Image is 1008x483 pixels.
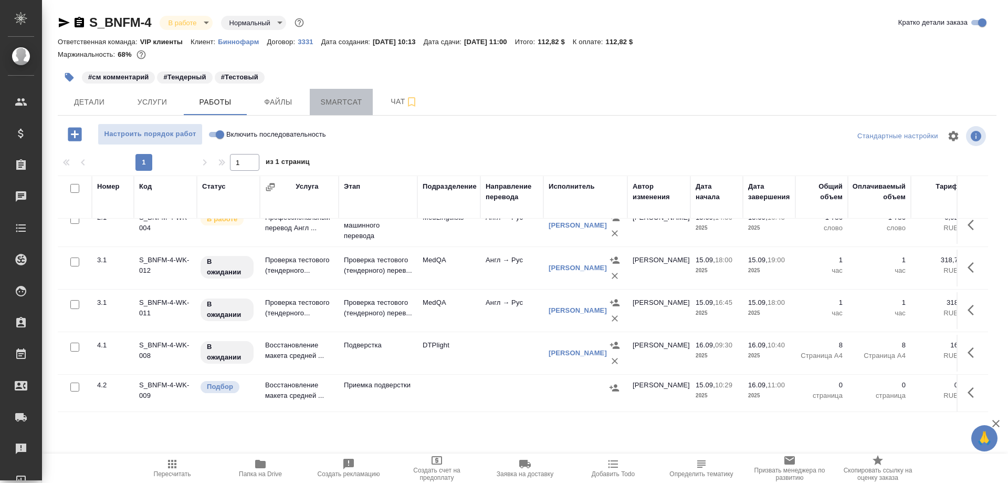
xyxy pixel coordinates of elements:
td: S_BNFM-4-WK-011 [134,292,197,329]
td: [PERSON_NAME] [627,335,690,372]
div: Статус [202,181,226,192]
p: 68% [118,50,134,58]
button: Добавить работу [60,124,89,145]
p: #см комментарий [88,72,149,83]
button: Здесь прячутся важные кнопки [961,340,986,365]
p: #Тестовый [221,72,258,83]
button: Нормальный [226,18,274,27]
span: Определить тематику [669,470,733,478]
div: Общий объем [801,181,843,202]
td: Проверка тестового (тендерного... [260,250,339,286]
td: S_BNFM-4-WK-012 [134,250,197,286]
p: 19:00 [768,256,785,264]
p: RUB [916,223,958,233]
p: 112,82 $ [606,38,641,46]
div: Исполнитель назначен, приступать к работе пока рано [199,297,255,322]
div: Автор изменения [633,181,685,202]
span: Детали [64,96,114,109]
span: Включить последовательность [226,129,326,140]
td: Восстановление макета средней ... [260,335,339,372]
p: [DATE] 11:00 [464,38,515,46]
button: Скопировать ссылку на оценку заказа [834,454,922,483]
td: Восстановление макета средней ... [260,375,339,412]
a: 3331 [298,37,321,46]
p: 15.09, [748,299,768,306]
a: S_BNFM-4 [89,15,151,29]
p: 2025 [748,265,790,276]
div: 3.1 [97,297,129,308]
div: 4.2 [97,380,129,390]
button: Скопировать ссылку [73,16,86,29]
span: см комментарий [81,72,156,81]
p: 15.09, [696,381,715,389]
button: Здесь прячутся важные кнопки [961,380,986,405]
p: 8 [801,340,843,351]
p: Дата сдачи: [424,38,464,46]
p: RUB [916,265,958,276]
td: Профессиональный перевод Англ ... [260,207,339,244]
p: Проверка тестового (тендерного) перев... [344,297,412,318]
td: S_BNFM-4-WK-009 [134,375,197,412]
td: [PERSON_NAME] [627,207,690,244]
button: Назначить [607,337,623,353]
p: В работе [207,214,237,224]
button: Назначить [607,252,623,268]
p: 2025 [748,351,790,361]
p: 16.09, [696,341,715,349]
button: Призвать менеджера по развитию [745,454,834,483]
p: слово [853,223,906,233]
button: Удалить [607,311,623,326]
span: Посмотреть информацию [966,126,988,146]
button: Создать рекламацию [304,454,393,483]
a: [PERSON_NAME] [549,264,607,272]
p: 15.09, [696,256,715,264]
p: Ответственная команда: [58,38,140,46]
div: Исполнитель назначен, приступать к работе пока рано [199,340,255,365]
td: Проверка тестового (тендерного... [260,292,339,329]
button: Папка на Drive [216,454,304,483]
button: Добавить Todo [569,454,657,483]
button: Настроить порядок работ [98,124,203,145]
div: В работе [160,16,212,30]
span: Создать счет на предоплату [399,467,475,481]
a: Биннофарм [218,37,267,46]
p: час [801,265,843,276]
div: split button [855,128,941,145]
p: 0 [916,380,958,390]
p: 2025 [696,351,738,361]
td: S_BNFM-4-WK-008 [134,335,197,372]
button: 2535.82 RUB; [134,48,148,61]
div: Номер [97,181,120,192]
span: Папка на Drive [239,470,282,478]
td: Англ → Рус [480,207,543,244]
p: 1 [853,255,906,265]
span: Пересчитать [154,470,191,478]
div: Дата начала [696,181,738,202]
td: DTPlight [417,335,480,372]
p: страница [853,390,906,401]
p: 16 [916,340,958,351]
p: 2025 [748,390,790,401]
p: К оплате: [573,38,606,46]
p: 0 [801,380,843,390]
p: #Тендерный [163,72,206,83]
span: 🙏 [975,427,993,449]
button: 🙏 [971,425,997,451]
p: 318,7 [916,255,958,265]
p: Маржинальность: [58,50,118,58]
p: 16.09, [748,381,768,389]
p: 15.09, [748,256,768,264]
p: 0 [853,380,906,390]
p: Приемка подверстки [344,380,412,390]
p: 2025 [748,223,790,233]
p: час [801,308,843,318]
div: 4.1 [97,340,129,351]
button: Здесь прячутся важные кнопки [961,212,986,238]
td: MedQA [417,250,480,286]
p: 16.09, [748,341,768,349]
p: 2025 [696,223,738,233]
p: RUB [916,308,958,318]
p: VIP клиенты [140,38,191,46]
p: Страница А4 [801,351,843,361]
button: Скопировать ссылку для ЯМессенджера [58,16,70,29]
